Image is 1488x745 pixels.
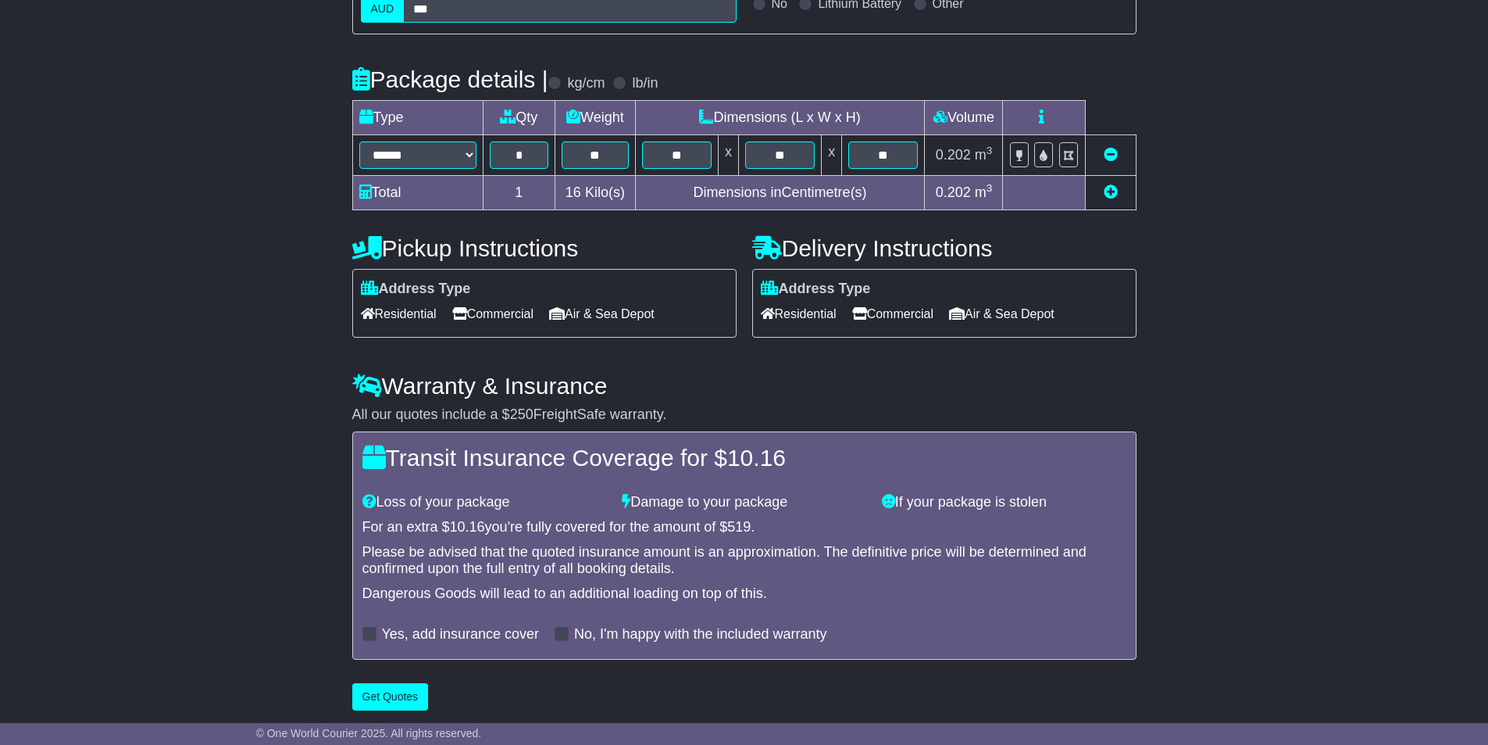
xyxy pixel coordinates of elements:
[874,494,1134,511] div: If your package is stolen
[483,101,555,135] td: Qty
[362,519,1126,536] div: For an extra $ you're fully covered for the amount of $ .
[352,373,1137,399] h4: Warranty & Insurance
[450,519,485,535] span: 10.16
[355,494,615,511] div: Loss of your package
[352,101,483,135] td: Type
[352,176,483,210] td: Total
[718,135,738,176] td: x
[752,235,1137,261] h4: Delivery Instructions
[822,135,842,176] td: x
[1104,184,1118,200] a: Add new item
[614,494,874,511] div: Damage to your package
[635,176,925,210] td: Dimensions in Centimetre(s)
[352,683,429,711] button: Get Quotes
[925,101,1003,135] td: Volume
[1104,147,1118,163] a: Remove this item
[549,302,655,326] span: Air & Sea Depot
[362,586,1126,603] div: Dangerous Goods will lead to an additional loading on top of this.
[352,407,1137,424] div: All our quotes include a $ FreightSafe warranty.
[352,235,737,261] h4: Pickup Instructions
[975,147,993,163] span: m
[361,302,437,326] span: Residential
[555,101,636,135] td: Weight
[987,145,993,156] sup: 3
[987,182,993,194] sup: 3
[361,281,471,298] label: Address Type
[727,445,786,471] span: 10.16
[574,626,827,643] label: No, I'm happy with the included warranty
[936,184,971,200] span: 0.202
[566,184,581,200] span: 16
[256,727,482,740] span: © One World Courier 2025. All rights reserved.
[555,176,636,210] td: Kilo(s)
[452,302,533,326] span: Commercial
[510,407,533,422] span: 250
[761,281,871,298] label: Address Type
[483,176,555,210] td: 1
[382,626,539,643] label: Yes, add insurance cover
[949,302,1054,326] span: Air & Sea Depot
[567,75,605,92] label: kg/cm
[362,445,1126,471] h4: Transit Insurance Coverage for $
[362,544,1126,578] div: Please be advised that the quoted insurance amount is an approximation. The definitive price will...
[635,101,925,135] td: Dimensions (L x W x H)
[975,184,993,200] span: m
[727,519,751,535] span: 519
[352,66,548,92] h4: Package details |
[936,147,971,163] span: 0.202
[632,75,658,92] label: lb/in
[852,302,933,326] span: Commercial
[761,302,837,326] span: Residential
